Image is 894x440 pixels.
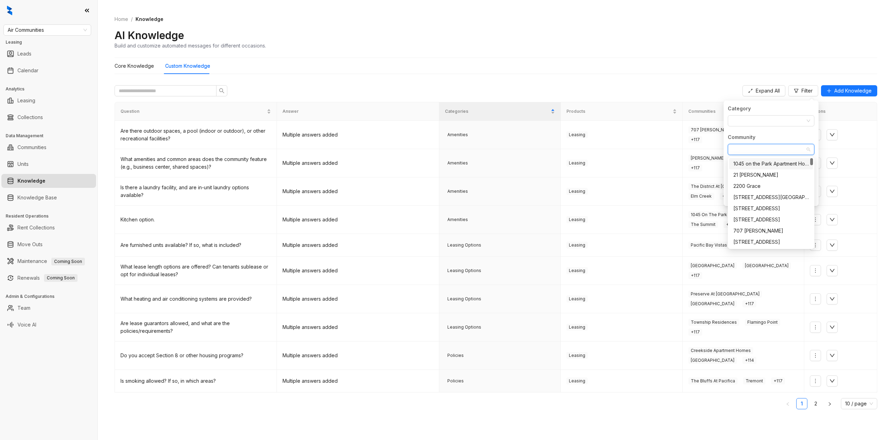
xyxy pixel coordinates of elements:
span: down [829,324,835,330]
li: Knowledge [1,174,96,188]
span: more [813,242,818,248]
div: 707 [PERSON_NAME] [733,227,809,235]
a: Knowledge Base [17,191,57,205]
td: Multiple answers added [277,285,439,313]
div: 21 Fitzsimons [729,169,813,181]
span: Leasing [566,295,588,302]
a: Communities [17,140,46,154]
td: Multiple answers added [277,257,439,285]
div: Do you accept Section 8 or other housing programs? [120,352,271,359]
span: Categories [445,108,549,115]
button: right [824,398,835,409]
div: 510-620 NE 34th Street [729,203,813,214]
td: Multiple answers added [277,121,439,149]
span: + 117 [720,193,734,200]
div: Custom Knowledge [165,62,210,70]
span: down [829,160,835,166]
span: Leasing [566,160,588,167]
th: Actions [804,102,877,121]
span: Coming Soon [44,274,78,282]
span: Leasing [566,352,588,359]
span: Policies [445,377,466,384]
div: What amenities and common areas does the community feature (e.g., business center, shared spaces)? [120,155,271,171]
a: 2 [811,398,821,409]
div: Build and customize automated messages for different occasions. [115,42,266,49]
span: 10 / page [845,398,873,409]
h3: Leasing [6,39,97,45]
li: Leads [1,47,96,61]
span: more [813,378,818,384]
span: expand-alt [748,88,753,93]
span: Add Knowledge [834,87,872,95]
div: Category [728,105,751,112]
a: Leads [17,47,31,61]
span: down [829,132,835,138]
h3: Resident Operations [6,213,97,219]
span: Amenities [445,188,470,195]
span: [GEOGRAPHIC_DATA] [688,262,737,269]
div: Is there a laundry facility, and are in-unit laundry options available? [120,184,271,199]
button: Add Knowledge [821,85,877,96]
span: Township Residences [688,319,739,326]
span: Communities [688,108,793,115]
h3: Analytics [6,86,97,92]
span: [GEOGRAPHIC_DATA] [688,357,737,364]
span: The District At [GEOGRAPHIC_DATA] [688,183,767,190]
span: Expand All [756,87,780,95]
div: 707 Leahy [729,225,813,236]
a: Leasing [17,94,35,108]
a: Rent Collections [17,221,55,235]
span: left [786,402,790,406]
th: Communities [683,102,804,121]
li: Renewals [1,271,96,285]
span: down [829,268,835,273]
li: Rent Collections [1,221,96,235]
span: + 117 [742,300,756,307]
span: search [219,88,225,94]
span: + 117 [724,221,738,228]
a: Knowledge [17,174,45,188]
span: Leasing [566,324,588,331]
span: more [813,217,818,222]
span: Amenities [445,216,470,223]
div: 3400 Avenue of the Arts [729,192,813,203]
a: Home [113,15,130,23]
span: Question [120,108,265,115]
span: Elm Creek [688,193,714,200]
li: Move Outs [1,237,96,251]
div: 1045 on the Park Apartment Homes [733,160,809,168]
span: The Summit [688,221,718,228]
th: Answer [277,102,439,121]
div: [STREET_ADDRESS] [733,216,809,223]
span: + 114 [742,357,756,364]
span: down [829,296,835,302]
li: Next Page [824,398,835,409]
span: Knowledge [135,16,163,22]
li: Calendar [1,64,96,78]
span: down [829,242,835,248]
span: right [828,402,832,406]
td: Multiple answers added [277,206,439,234]
li: Units [1,157,96,171]
div: 2200 Grace [729,181,813,192]
span: more [813,324,818,330]
div: Is smoking allowed? If so, in which areas? [120,377,271,385]
div: 2200 Grace [733,182,809,190]
li: Previous Page [782,398,793,409]
span: [GEOGRAPHIC_DATA] [688,300,737,307]
span: plus [827,88,831,93]
span: Leasing Options [445,267,484,274]
span: Filter [801,87,813,95]
span: Coming Soon [51,258,85,265]
span: Amenities [445,131,470,138]
span: Air Communities [8,25,87,35]
div: Are lease guarantors allowed, and what are the policies/requirements? [120,320,271,335]
span: down [829,217,835,222]
div: What heating and air conditioning systems are provided? [120,295,271,303]
span: + 117 [688,164,702,171]
span: Amenities [445,160,470,167]
a: Move Outs [17,237,43,251]
span: more [813,296,818,302]
span: + 117 [688,329,702,336]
